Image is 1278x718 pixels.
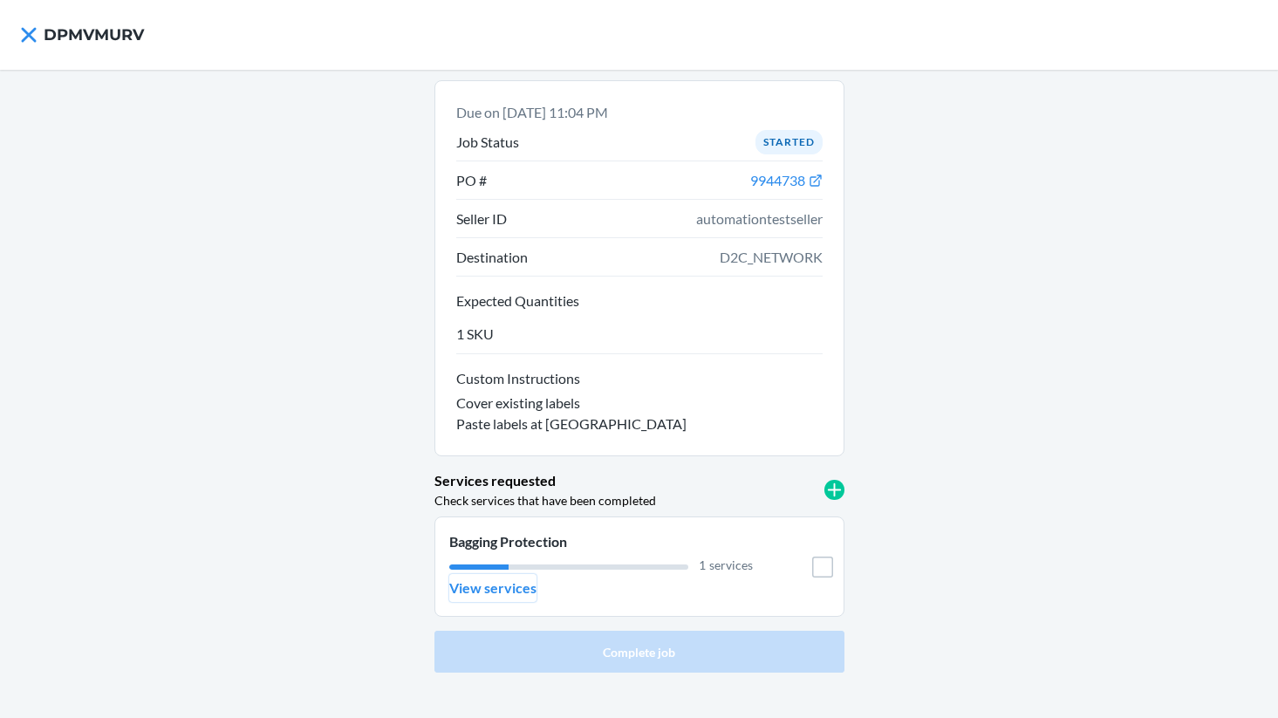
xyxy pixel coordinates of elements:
[449,578,536,598] p: View services
[720,247,823,268] span: D2C_NETWORK
[456,393,580,414] p: Cover existing labels
[434,470,556,491] p: Services requested
[456,414,687,434] p: Paste labels at [GEOGRAPHIC_DATA]
[456,291,823,315] button: Expected Quantities
[709,557,753,572] span: services
[434,631,844,673] button: Complete job
[750,172,805,188] span: 9944738
[456,324,494,345] p: 1 SKU
[699,557,706,572] span: 1
[456,132,519,153] p: Job Status
[449,531,754,552] p: Bagging Protection
[456,247,528,268] p: Destination
[755,130,823,154] div: Started
[449,574,536,602] button: View services
[434,491,656,509] p: Check services that have been completed
[750,174,823,188] a: 9944738
[696,209,823,229] span: automationtestseller
[456,170,487,191] p: PO #
[44,24,144,46] h4: DPMVMURV
[456,368,823,389] p: Custom Instructions
[456,368,823,393] button: Custom Instructions
[456,291,823,311] p: Expected Quantities
[456,209,507,229] p: Seller ID
[456,102,823,123] p: Due on [DATE] 11:04 PM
